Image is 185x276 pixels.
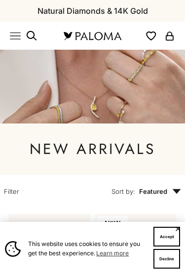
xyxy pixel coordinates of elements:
[175,226,181,232] button: Close
[153,249,180,269] button: Decline
[5,241,21,257] img: Cookie banner
[93,175,181,202] button: Sort by: Featured
[153,227,180,246] button: Accept
[30,139,155,159] h1: NEW ARRIVALS
[97,216,128,230] span: NEW
[4,175,92,202] button: Filter
[28,240,146,259] span: This website uses cookies to ensure you get the best experience.
[139,186,181,196] span: Featured
[37,4,148,17] p: Natural Diamonds & 14K Gold
[95,248,130,259] a: Learn more
[10,30,52,42] nav: Primary navigation
[145,30,175,42] nav: Secondary navigation
[111,186,135,196] span: Sort by:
